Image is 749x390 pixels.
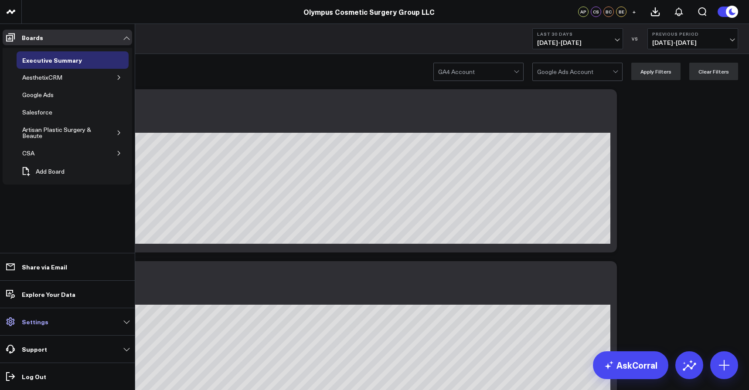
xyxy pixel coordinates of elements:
p: Boards [22,34,43,41]
div: VS [627,36,643,41]
div: Previous: 102.27K [39,126,610,133]
a: SalesforceOpen board menu [17,104,71,121]
span: + [632,9,636,15]
button: Last 30 Days[DATE]-[DATE] [532,28,623,49]
a: Google AdsOpen board menu [17,86,72,104]
button: Previous Period[DATE]-[DATE] [647,28,738,49]
div: BC [603,7,614,17]
div: Executive Summary [20,55,84,65]
a: Executive SummaryOpen board menu [17,51,101,69]
div: CS [591,7,601,17]
span: [DATE] - [DATE] [537,39,618,46]
button: Clear Filters [689,63,738,80]
div: AP [578,7,589,17]
button: + [629,7,639,17]
a: Olympus Cosmetic Surgery Group LLC [303,7,435,17]
span: [DATE] - [DATE] [652,39,733,46]
b: Last 30 Days [537,31,618,37]
a: AskCorral [593,351,668,379]
a: Log Out [3,369,132,384]
a: CSAOpen board menu [17,145,53,162]
div: Salesforce [20,107,54,118]
b: Previous Period [652,31,733,37]
p: Share via Email [22,263,67,270]
p: Log Out [22,373,46,380]
button: Add Board [17,162,69,181]
button: Apply Filters [631,63,681,80]
span: Add Board [36,168,65,175]
p: Support [22,346,47,353]
p: Settings [22,318,48,325]
div: BE [616,7,626,17]
p: Explore Your Data [22,291,75,298]
div: Google Ads [20,90,56,100]
div: CSA [20,148,37,158]
a: AesthetixCRMOpen board menu [17,69,81,86]
div: Previous: 68.31K [39,298,610,305]
div: Artisan Plastic Surgery & Beaute [20,124,100,141]
a: Artisan Plastic Surgery & BeauteOpen board menu [17,121,115,145]
div: AesthetixCRM [20,72,65,83]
